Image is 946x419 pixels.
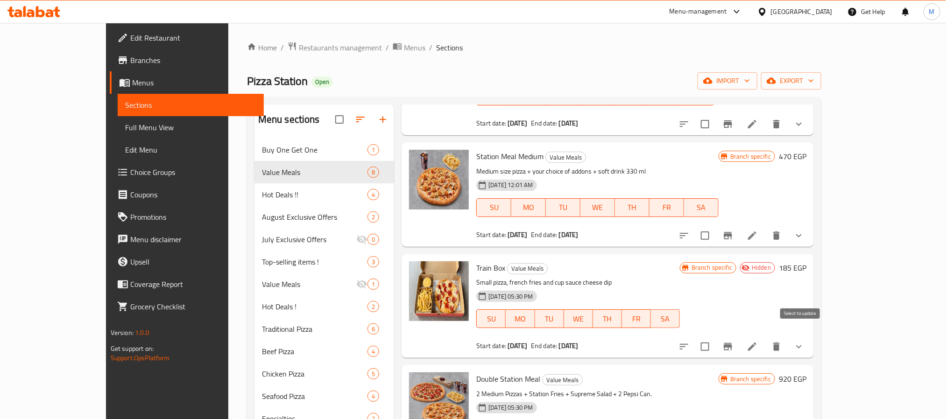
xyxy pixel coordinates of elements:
[929,7,935,17] span: M
[258,112,320,126] h2: Menu sections
[247,70,308,91] span: Pizza Station
[476,229,506,241] span: Start date:
[299,42,382,53] span: Restaurants management
[372,108,394,131] button: Add section
[356,279,367,290] svg: Inactive section
[368,258,379,266] span: 3
[262,167,367,178] span: Value Meals
[367,189,379,200] div: items
[568,312,589,326] span: WE
[247,42,821,54] nav: breadcrumb
[788,113,810,135] button: show more
[118,116,264,139] a: Full Menu View
[622,309,651,328] button: FR
[765,224,788,247] button: delete
[262,211,367,223] span: August Exclusive Offers
[409,150,469,209] img: Station Meal Medium
[367,234,379,245] div: items
[564,309,593,328] button: WE
[727,375,775,384] span: Branch specific
[476,340,506,352] span: Start date:
[393,42,425,54] a: Menus
[254,139,395,161] div: Buy One Get One1
[615,198,649,217] button: TH
[695,226,715,245] span: Select to update
[367,301,379,312] div: items
[368,280,379,289] span: 1
[130,301,256,312] span: Grocery Checklist
[110,27,264,49] a: Edit Restaurant
[788,224,810,247] button: show more
[688,201,715,214] span: SA
[254,295,395,318] div: Hot Deals !2
[254,318,395,340] div: Traditional Pizza6
[779,372,806,385] h6: 920 EGP
[545,152,586,163] div: Value Meals
[779,261,806,274] h6: 185 EGP
[717,224,739,247] button: Branch-specific-item
[330,110,349,129] span: Select all sections
[262,368,367,379] span: Chicken Pizza
[368,392,379,401] span: 4
[368,235,379,244] span: 0
[254,273,395,295] div: Value Meals1
[254,340,395,363] div: Beef Pizza4
[125,99,256,111] span: Sections
[262,301,367,312] span: Hot Deals !
[130,256,256,267] span: Upsell
[673,224,695,247] button: sort-choices
[110,251,264,273] a: Upsell
[262,144,367,155] span: Buy One Get One
[130,234,256,245] span: Menu disclaimer
[262,234,356,245] span: July Exclusive Offers
[480,201,508,214] span: SU
[476,388,718,400] p: 2 Medium Pizzas + Station Fries + Supreme Salad + 2 Pepsi Can.
[110,161,264,183] a: Choice Groups
[546,198,580,217] button: TU
[476,198,511,217] button: SU
[130,32,256,43] span: Edit Restaurant
[118,139,264,161] a: Edit Menu
[262,346,367,357] div: Beef Pizza
[110,49,264,71] a: Branches
[769,75,814,87] span: export
[506,309,535,328] button: MO
[262,279,356,290] span: Value Meals
[673,335,695,358] button: sort-choices
[262,391,367,402] span: Seafood Pizza
[485,403,537,412] span: [DATE] 05:30 PM
[747,230,758,241] a: Edit menu item
[717,113,739,135] button: Branch-specific-item
[254,161,395,183] div: Value Meals8
[110,183,264,206] a: Coupons
[367,256,379,267] div: items
[262,189,367,200] div: Hot Deals !!
[580,198,615,217] button: WE
[476,117,506,129] span: Start date:
[542,374,583,385] div: Value Meals
[593,309,622,328] button: TH
[110,273,264,295] a: Coverage Report
[584,201,611,214] span: WE
[511,198,546,217] button: MO
[409,261,469,321] img: Train Box
[531,229,557,241] span: End date:
[688,263,736,272] span: Branch specific
[110,295,264,318] a: Grocery Checklist
[747,119,758,130] a: Edit menu item
[254,251,395,273] div: Top-selling items !3
[368,302,379,311] span: 2
[429,42,432,53] li: /
[130,189,256,200] span: Coupons
[254,228,395,251] div: July Exclusive Offers0
[626,312,647,326] span: FR
[651,309,680,328] button: SA
[779,150,806,163] h6: 470 EGP
[793,341,805,352] svg: Show Choices
[367,391,379,402] div: items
